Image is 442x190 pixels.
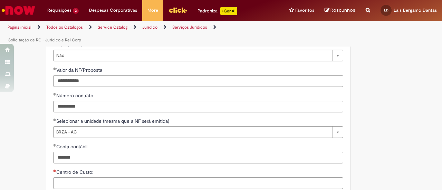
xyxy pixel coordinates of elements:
[53,177,343,189] input: Centro de Custo:
[142,24,157,30] a: Jurídico
[56,143,89,150] span: Conta contábil
[172,24,207,30] a: Serviços Juridicos
[56,127,329,138] span: BRZA - AC
[56,50,329,61] span: Não
[1,3,36,17] img: ServiceNow
[46,24,83,30] a: Todos os Catálogos
[8,37,81,43] a: Solicitação de RC - Juridico e Rel Corp
[53,75,343,87] input: Valor da NF/Proposta
[53,101,343,112] input: Número contrato
[56,169,95,175] span: Centro de Custo:
[56,118,171,124] span: Selecionar a unidade (mesma que a NF será emitida)
[53,152,343,163] input: Conta contábil
[147,7,158,14] span: More
[325,7,355,14] a: Rascunhos
[53,144,56,147] span: Obrigatório Preenchido
[47,7,71,14] span: Requisições
[89,7,137,14] span: Despesas Corporativas
[5,21,289,47] ul: Trilhas de página
[394,7,437,13] span: Lais Bergamo Dantas
[295,7,314,14] span: Favoritos
[53,118,56,121] span: Obrigatório Preenchido
[56,92,95,99] span: Número contrato
[8,24,31,30] a: Página inicial
[220,7,237,15] p: +GenAi
[98,24,127,30] a: Service Catalog
[330,7,355,13] span: Rascunhos
[53,67,56,70] span: Obrigatório Preenchido
[384,8,388,12] span: LD
[198,7,237,15] div: Padroniza
[73,8,79,14] span: 3
[53,93,56,96] span: Obrigatório Preenchido
[169,5,187,15] img: click_logo_yellow_360x200.png
[56,67,104,73] span: Valor da NF/Proposta
[56,41,110,48] span: A proposta possui Êxito?
[53,169,56,172] span: Necessários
